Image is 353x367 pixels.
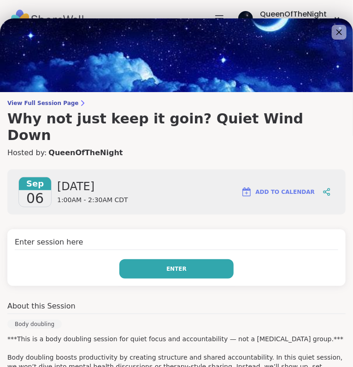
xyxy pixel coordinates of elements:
span: 1:00AM - 2:30AM CDT [57,196,128,205]
a: View Full Session PageWhy not just keep it goin? Quiet Wind Down [7,99,346,144]
img: ShareWell Nav Logo [11,2,85,35]
span: Enter [166,265,187,273]
h4: Hosted by: [7,147,346,158]
a: QueenOfTheNight [48,147,123,158]
div: Body doubling [7,320,62,329]
img: QueenOfTheNight [238,11,253,26]
img: ShareWell Logomark [241,186,252,198]
h4: Enter session here [15,237,338,250]
button: Add to Calendar [237,181,319,203]
button: Enter [119,259,234,279]
h3: Why not just keep it goin? Quiet Wind Down [7,111,346,144]
span: Sep [19,177,51,190]
span: Add to Calendar [256,188,315,196]
div: QueenOfTheNight [260,9,327,19]
span: 06 [26,190,44,207]
span: [DATE] [57,179,128,194]
span: View Full Session Page [7,99,346,107]
h4: About this Session [7,301,76,312]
